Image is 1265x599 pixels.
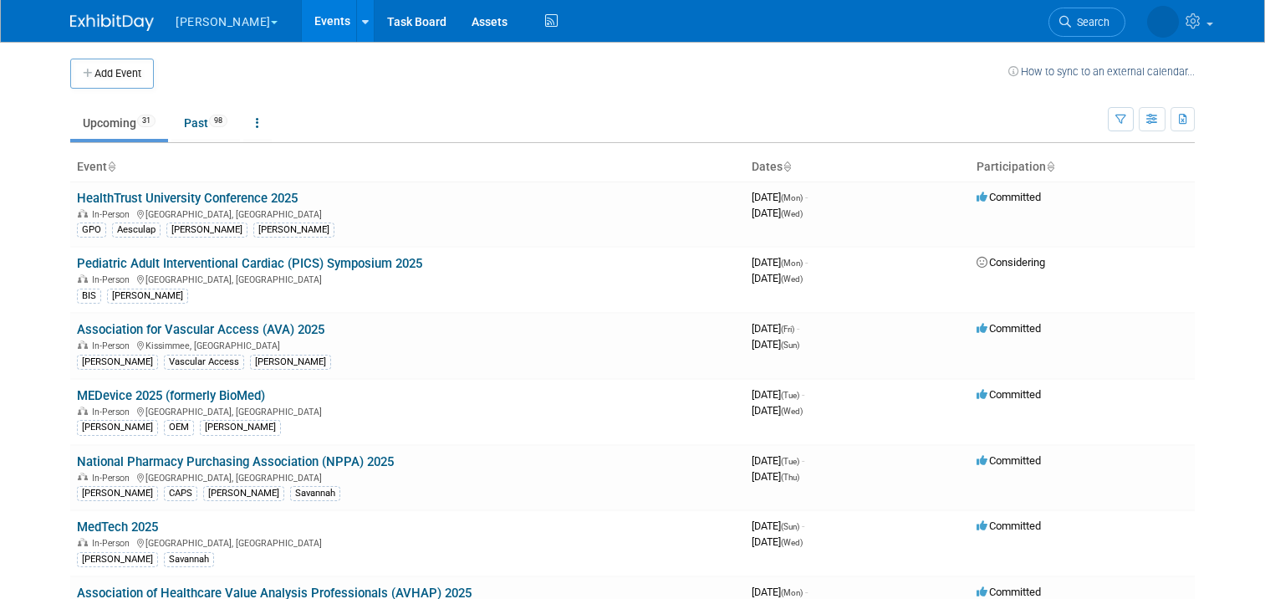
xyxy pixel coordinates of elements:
[164,552,214,567] div: Savannah
[752,256,808,269] span: [DATE]
[781,407,803,416] span: (Wed)
[77,404,738,417] div: [GEOGRAPHIC_DATA], [GEOGRAPHIC_DATA]
[112,223,161,238] div: Aesculap
[77,470,738,484] div: [GEOGRAPHIC_DATA], [GEOGRAPHIC_DATA]
[77,191,298,206] a: HealthTrust University Conference 2025
[164,486,197,501] div: CAPS
[781,325,794,334] span: (Fri)
[290,486,340,501] div: Savannah
[78,209,88,218] img: In-Person Event
[164,355,244,370] div: Vascular Access
[92,473,135,484] span: In-Person
[781,538,803,547] span: (Wed)
[752,586,808,598] span: [DATE]
[77,322,324,337] a: Association for Vascular Access (AVA) 2025
[977,191,1041,203] span: Committed
[797,322,799,335] span: -
[802,388,804,401] span: -
[1048,8,1125,37] a: Search
[752,272,803,284] span: [DATE]
[752,535,803,548] span: [DATE]
[77,338,738,351] div: Kissimmee, [GEOGRAPHIC_DATA]
[203,486,284,501] div: [PERSON_NAME]
[77,289,101,304] div: BIS
[166,223,247,238] div: [PERSON_NAME]
[752,338,799,351] span: [DATE]
[77,520,158,535] a: MedTech 2025
[752,322,799,335] span: [DATE]
[970,153,1195,182] th: Participation
[781,193,803,202] span: (Mon)
[77,486,158,501] div: [PERSON_NAME]
[200,420,281,435] div: [PERSON_NAME]
[805,256,808,269] span: -
[802,520,804,532] span: -
[977,256,1045,269] span: Considering
[77,272,738,285] div: [GEOGRAPHIC_DATA], [GEOGRAPHIC_DATA]
[107,160,115,173] a: Sort by Event Name
[70,107,168,139] a: Upcoming31
[70,153,745,182] th: Event
[977,322,1041,335] span: Committed
[752,191,808,203] span: [DATE]
[781,391,799,400] span: (Tue)
[783,160,791,173] a: Sort by Start Date
[78,340,88,349] img: In-Person Event
[77,388,265,403] a: MEDevice 2025 (formerly BioMed)
[77,454,394,469] a: National Pharmacy Purchasing Association (NPPA) 2025
[77,207,738,220] div: [GEOGRAPHIC_DATA], [GEOGRAPHIC_DATA]
[781,588,803,597] span: (Mon)
[77,223,106,238] div: GPO
[171,107,240,139] a: Past98
[745,153,970,182] th: Dates
[752,470,799,483] span: [DATE]
[77,552,158,567] div: [PERSON_NAME]
[77,355,158,370] div: [PERSON_NAME]
[802,454,804,467] span: -
[805,191,808,203] span: -
[752,404,803,417] span: [DATE]
[977,454,1041,467] span: Committed
[752,207,803,219] span: [DATE]
[78,274,88,283] img: In-Person Event
[137,115,156,127] span: 31
[977,520,1041,532] span: Committed
[92,538,135,549] span: In-Person
[1008,65,1195,78] a: How to sync to an external calendar...
[107,289,188,304] div: [PERSON_NAME]
[77,535,738,549] div: [GEOGRAPHIC_DATA], [GEOGRAPHIC_DATA]
[977,388,1041,401] span: Committed
[781,209,803,218] span: (Wed)
[250,355,331,370] div: [PERSON_NAME]
[253,223,334,238] div: [PERSON_NAME]
[70,59,154,89] button: Add Event
[92,407,135,417] span: In-Person
[77,420,158,435] div: [PERSON_NAME]
[164,420,194,435] div: OEM
[78,407,88,415] img: In-Person Event
[1046,160,1054,173] a: Sort by Participation Type
[209,115,227,127] span: 98
[752,454,804,467] span: [DATE]
[781,522,799,531] span: (Sun)
[781,259,803,268] span: (Mon)
[781,473,799,482] span: (Thu)
[752,520,804,532] span: [DATE]
[781,340,799,350] span: (Sun)
[805,586,808,598] span: -
[92,340,135,351] span: In-Person
[92,274,135,285] span: In-Person
[78,538,88,546] img: In-Person Event
[977,586,1041,598] span: Committed
[752,388,804,401] span: [DATE]
[781,457,799,466] span: (Tue)
[92,209,135,220] span: In-Person
[70,14,154,31] img: ExhibitDay
[781,274,803,284] span: (Wed)
[78,473,88,481] img: In-Person Event
[1147,6,1179,38] img: Savannah Jones
[77,256,422,271] a: Pediatric Adult Interventional Cardiac (PICS) Symposium 2025
[1071,16,1109,28] span: Search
